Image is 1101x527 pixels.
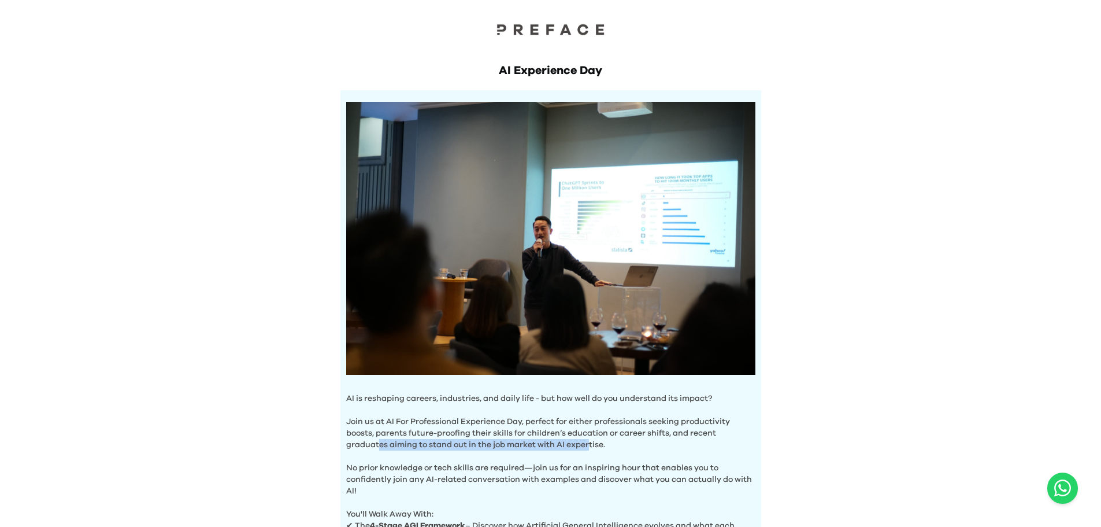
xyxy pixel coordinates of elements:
p: You'll Walk Away With: [346,497,755,520]
p: No prior knowledge or tech skills are required—join us for an inspiring hour that enables you to ... [346,451,755,497]
button: Open WhatsApp chat [1047,473,1078,504]
p: Join us at AI For Professional Experience Day, perfect for either professionals seeking productiv... [346,404,755,451]
a: Preface Logo [493,23,609,39]
img: Preface Logo [493,23,609,35]
p: AI is reshaping careers, industries, and daily life - but how well do you understand its impact? [346,393,755,404]
h1: AI Experience Day [340,62,761,79]
img: Hero Image [346,102,755,375]
a: Chat with us on WhatsApp [1047,473,1078,504]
